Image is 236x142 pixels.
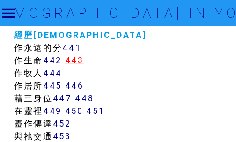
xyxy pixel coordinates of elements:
a: 452 [53,118,71,129]
a: 443 [65,55,84,66]
a: 441 [63,42,81,53]
a: 450 [65,105,83,116]
iframe: Chat [196,100,229,135]
a: 446 [65,80,84,91]
a: 447 [53,93,72,104]
a: 449 [43,105,62,116]
a: 451 [87,105,105,116]
a: 444 [43,67,62,78]
a: 經歷[DEMOGRAPHIC_DATA] [14,30,147,40]
a: 445 [43,80,62,91]
a: 453 [53,131,71,142]
a: 442 [43,55,62,66]
a: 448 [75,93,94,104]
